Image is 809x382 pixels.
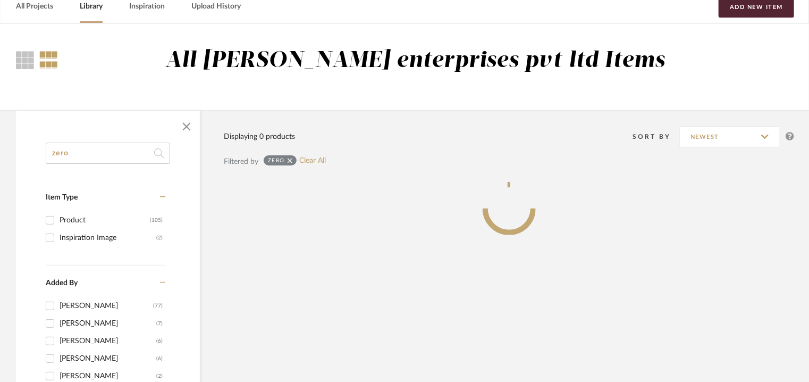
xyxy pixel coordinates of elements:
[165,47,665,74] div: All [PERSON_NAME] enterprises pvt ltd Items
[633,131,679,142] div: Sort By
[156,229,163,246] div: (2)
[46,143,170,164] input: Search within 0 results
[299,156,326,165] a: Clear All
[156,315,163,332] div: (7)
[46,194,78,201] span: Item Type
[60,333,156,350] div: [PERSON_NAME]
[153,297,163,314] div: (77)
[60,315,156,332] div: [PERSON_NAME]
[176,116,197,137] button: Close
[46,279,78,287] span: Added By
[150,212,163,229] div: (105)
[60,212,150,229] div: Product
[60,350,156,367] div: [PERSON_NAME]
[224,156,258,168] div: Filtered by
[60,297,153,314] div: [PERSON_NAME]
[60,229,156,246] div: Inspiration Image
[156,333,163,350] div: (6)
[224,131,295,143] div: Displaying 0 products
[268,157,285,164] div: zero
[156,350,163,367] div: (6)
